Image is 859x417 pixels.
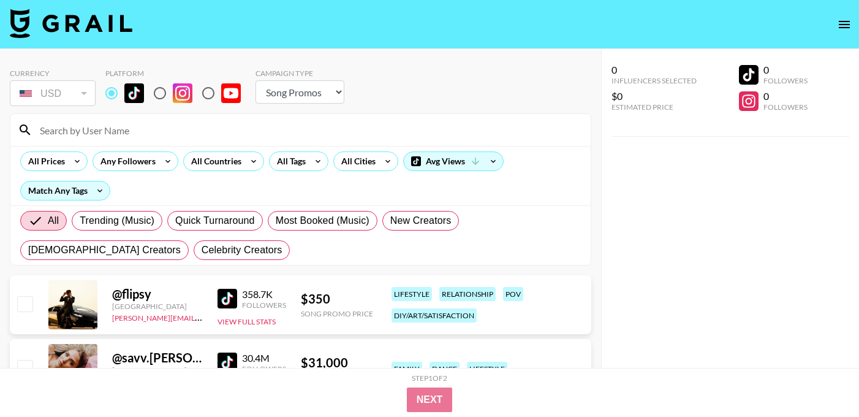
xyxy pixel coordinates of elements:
div: dance [430,362,460,376]
div: family [392,362,422,376]
div: [GEOGRAPHIC_DATA] [112,365,203,375]
iframe: Drift Widget Chat Controller [798,356,844,402]
div: Step 1 of 2 [412,373,447,383]
div: diy/art/satisfaction [392,308,477,323]
div: Estimated Price [611,102,697,112]
input: Search by User Name [32,120,583,140]
div: Platform [105,69,251,78]
div: All Countries [184,152,244,170]
span: All [48,213,59,228]
span: Trending (Music) [80,213,154,228]
img: TikTok [218,353,237,372]
div: 0 [611,64,697,76]
div: Avg Views [404,152,503,170]
div: 358.7K [242,288,286,300]
div: @ flipsy [112,286,203,302]
div: $0 [611,90,697,102]
div: Currency [10,69,96,78]
div: Any Followers [93,152,158,170]
button: View Full Stats [218,317,276,326]
div: 0 [763,90,808,102]
div: Match Any Tags [21,182,110,200]
div: All Tags [270,152,308,170]
span: New Creators [390,213,452,228]
img: Instagram [173,83,192,103]
div: $ 350 [301,291,373,307]
span: Most Booked (Music) [276,213,369,228]
div: Currency is locked to USD [10,78,96,109]
span: Quick Turnaround [175,213,255,228]
div: @ savv.[PERSON_NAME] [112,350,203,365]
button: open drawer [832,12,857,37]
div: Influencers Selected [611,76,697,85]
img: Grail Talent [10,9,132,38]
div: Song Promo Price [301,309,373,318]
img: TikTok [218,289,237,308]
div: pov [503,287,523,301]
div: All Cities [334,152,378,170]
div: All Prices [21,152,67,170]
div: 30.4M [242,352,286,364]
div: lifestyle [467,362,507,376]
div: [GEOGRAPHIC_DATA] [112,302,203,311]
button: Next [407,388,453,412]
a: [PERSON_NAME][EMAIL_ADDRESS][DOMAIN_NAME] [112,311,293,323]
div: 0 [763,64,808,76]
div: $ 31,000 [301,355,373,370]
img: TikTok [124,83,144,103]
div: lifestyle [392,287,432,301]
div: relationship [439,287,496,301]
div: USD [12,83,93,104]
div: Followers [763,76,808,85]
span: [DEMOGRAPHIC_DATA] Creators [28,243,181,258]
img: YouTube [221,83,241,103]
div: Followers [242,300,286,310]
div: Followers [242,364,286,373]
div: Campaign Type [255,69,344,78]
div: Followers [763,102,808,112]
span: Celebrity Creators [202,243,282,258]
